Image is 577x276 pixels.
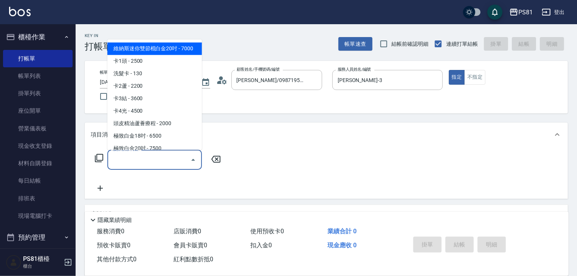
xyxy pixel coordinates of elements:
[3,137,73,155] a: 現金收支登錄
[107,117,202,130] span: 頭皮精油蘆薈療程 - 2000
[107,55,202,67] span: 卡1頭 - 2500
[251,242,272,249] span: 扣入金 0
[107,42,202,55] span: 維納斯迷你雙節棍白金20吋 - 7000
[107,142,202,155] span: 極致白金20吋 - 7500
[3,27,73,47] button: 櫃檯作業
[3,228,73,247] button: 預約管理
[97,256,136,263] span: 其他付款方式 0
[251,228,284,235] span: 使用預收卡 0
[392,40,429,48] span: 結帳前確認明細
[107,105,202,117] span: 卡4光 - 4500
[338,67,371,72] label: 服務人員姓名/編號
[3,50,73,67] a: 打帳單
[85,33,112,38] h2: Key In
[100,70,116,75] label: 帳單日期
[3,120,73,137] a: 營業儀表板
[518,8,533,17] div: PS81
[174,228,201,235] span: 店販消費 0
[91,131,113,139] p: 項目消費
[197,73,215,91] button: Choose date, selected date is 2025-09-13
[3,190,73,207] a: 排班表
[23,263,62,270] p: 櫃台
[98,216,132,224] p: 隱藏業績明細
[174,256,213,263] span: 紅利點數折抵 0
[174,242,207,249] span: 會員卡販賣 0
[487,5,503,20] button: save
[3,172,73,189] a: 每日結帳
[3,85,73,102] a: 掛單列表
[85,122,568,147] div: 項目消費
[6,255,21,270] img: Person
[3,67,73,85] a: 帳單列表
[23,255,62,263] h5: PS81櫃檯
[338,37,372,51] button: 帳單速查
[100,76,194,88] input: YYYY/MM/DD hh:mm
[3,207,73,225] a: 現場電腦打卡
[97,242,130,249] span: 預收卡販賣 0
[91,210,113,218] p: 店販銷售
[446,40,478,48] span: 連續打單結帳
[107,130,202,142] span: 極致白金18吋 - 6500
[506,5,536,20] button: PS81
[327,228,357,235] span: 業績合計 0
[85,41,112,52] h3: 打帳單
[237,67,280,72] label: 顧客姓名/手機號碼/編號
[107,80,202,92] span: 卡2蘆 - 2200
[3,247,73,267] button: 報表及分析
[449,70,465,85] button: 指定
[9,7,31,16] img: Logo
[3,102,73,119] a: 座位開單
[539,5,568,19] button: 登出
[464,70,485,85] button: 不指定
[3,155,73,172] a: 材料自購登錄
[85,205,568,223] div: 店販銷售
[107,92,202,105] span: 卡3結 - 3600
[327,242,357,249] span: 現金應收 0
[107,67,202,80] span: 洗髮卡 - 130
[97,228,124,235] span: 服務消費 0
[187,154,199,166] button: Close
